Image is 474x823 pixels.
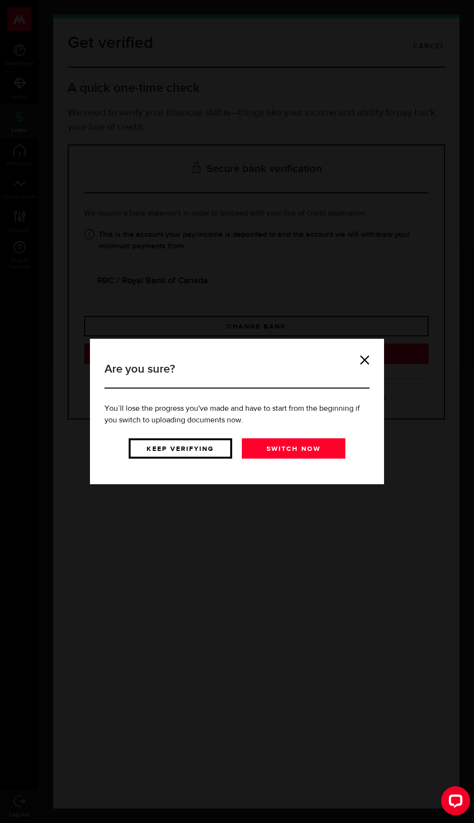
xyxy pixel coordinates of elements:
[104,403,370,426] p: You’ll lose the progress you've made and have to start from the beginning if you switch to upload...
[129,438,232,459] a: Keep verifying
[242,438,345,459] a: Switch now
[104,361,370,389] h3: Are you sure?
[433,782,474,823] iframe: LiveChat chat widget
